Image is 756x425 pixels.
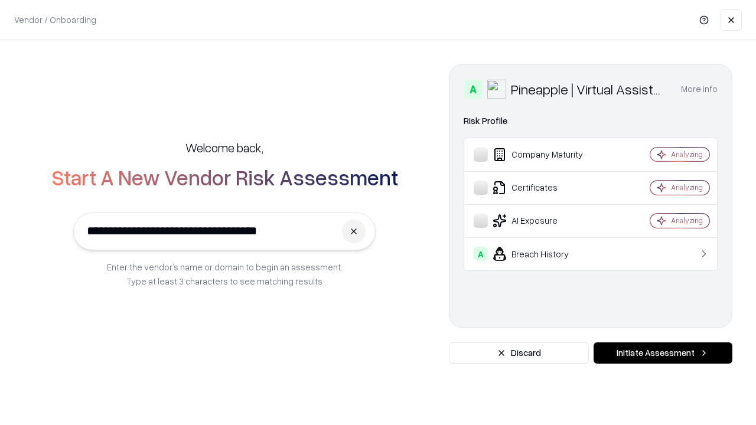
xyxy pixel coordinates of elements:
div: Analyzing [671,215,703,225]
p: Vendor / Onboarding [14,14,96,26]
button: Initiate Assessment [594,342,732,364]
h5: Welcome back, [185,139,263,156]
div: Analyzing [671,182,703,192]
img: Pineapple | Virtual Assistant Agency [487,80,506,99]
div: Certificates [474,181,615,195]
p: Enter the vendor’s name or domain to begin an assessment. Type at least 3 characters to see match... [107,260,343,288]
div: Breach History [474,247,615,261]
button: More info [681,79,718,100]
button: Discard [449,342,589,364]
div: A [464,80,483,99]
h2: Start A New Vendor Risk Assessment [51,165,398,189]
div: A [474,247,488,261]
div: Company Maturity [474,148,615,162]
div: AI Exposure [474,214,615,228]
div: Risk Profile [464,114,718,128]
div: Analyzing [671,149,703,159]
div: Pineapple | Virtual Assistant Agency [511,80,667,99]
